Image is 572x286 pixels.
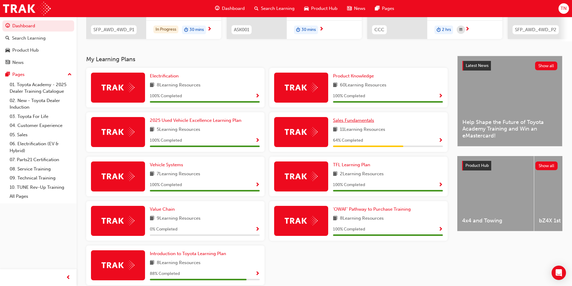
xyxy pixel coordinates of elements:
[333,117,377,124] a: Sales Fundamentals
[150,270,180,277] span: 88 % Completed
[255,181,260,189] button: Show Progress
[12,35,46,42] div: Search Learning
[255,226,260,233] button: Show Progress
[150,161,186,168] a: Vehicle Systems
[3,2,51,15] img: Trak
[333,206,411,212] span: 'OWAF' Pathway to Purchase Training
[150,250,228,257] a: Introduction to Toyota Learning Plan
[333,126,337,134] span: book-icon
[438,92,443,100] button: Show Progress
[150,226,177,233] span: 0 % Completed
[333,206,413,213] a: 'OWAF' Pathway to Purchase Training
[7,139,74,155] a: 06. Electrification (EV & Hybrid)
[255,227,260,232] span: Show Progress
[150,251,226,256] span: Introduction to Toyota Learning Plan
[7,183,74,192] a: 10. TUNE Rev-Up Training
[150,182,182,188] span: 100 % Completed
[7,80,74,96] a: 01. Toyota Academy - 2025 Dealer Training Catalogue
[66,274,71,281] span: prev-icon
[465,27,470,32] span: next-icon
[150,118,241,123] span: 2025 Used Vehicle Excellence Learning Plan
[438,226,443,233] button: Show Progress
[333,215,337,222] span: book-icon
[561,5,567,12] span: TN
[333,137,363,144] span: 64 % Completed
[150,170,154,178] span: book-icon
[150,206,177,213] a: Value Chain
[7,173,74,183] a: 09. Technical Training
[552,266,566,280] div: Open Intercom Messenger
[438,137,443,144] button: Show Progress
[5,23,10,29] span: guage-icon
[285,216,318,225] img: Trak
[442,26,451,33] span: 2 hrs
[375,5,380,12] span: pages-icon
[285,127,318,137] img: Trak
[157,215,201,222] span: 9 Learning Resources
[184,26,188,34] span: duration-icon
[7,96,74,112] a: 02. New - Toyota Dealer Induction
[5,60,10,65] span: news-icon
[255,271,260,277] span: Show Progress
[150,215,154,222] span: book-icon
[12,59,24,66] div: News
[7,112,74,121] a: 03. Toyota For Life
[150,259,154,267] span: book-icon
[234,26,249,33] span: ASK001
[93,26,134,33] span: SFP_AWD_4WD_P1
[255,270,260,278] button: Show Progress
[558,3,569,14] button: TN
[535,62,558,70] button: Show all
[515,26,556,33] span: SFP_AWD_4WD_P2
[333,118,374,123] span: Sales Fundamentals
[285,83,318,92] img: Trak
[2,57,74,68] a: News
[101,127,135,137] img: Trak
[459,26,462,34] span: calendar-icon
[457,56,562,146] a: Latest NewsShow allHelp Shape the Future of Toyota Academy Training and Win an eMastercard!
[255,182,260,188] span: Show Progress
[299,2,342,15] a: car-iconProduct Hub
[438,94,443,99] span: Show Progress
[150,162,183,167] span: Vehicle Systems
[12,47,39,54] div: Product Hub
[7,155,74,164] a: 07. Parts21 Certification
[438,182,443,188] span: Show Progress
[285,172,318,181] img: Trak
[7,121,74,130] a: 04. Customer Experience
[438,181,443,189] button: Show Progress
[7,164,74,174] a: 08. Service Training
[157,126,200,134] span: 5 Learning Resources
[157,259,201,267] span: 8 Learning Resources
[222,5,245,12] span: Dashboard
[333,93,365,100] span: 100 % Completed
[333,82,337,89] span: book-icon
[150,206,175,212] span: Value Chain
[255,92,260,100] button: Show Progress
[466,63,489,68] span: Latest News
[333,73,376,80] a: Product Knowledge
[462,161,558,170] a: Product HubShow all
[157,170,200,178] span: 7 Learning Resources
[255,94,260,99] span: Show Progress
[7,192,74,201] a: All Pages
[7,130,74,140] a: 05. Sales
[370,2,399,15] a: pages-iconPages
[340,126,385,134] span: 11 Learning Resources
[210,2,250,15] a: guage-iconDashboard
[5,72,10,77] span: pages-icon
[2,20,74,32] a: Dashboard
[333,226,365,233] span: 100 % Completed
[150,82,154,89] span: book-icon
[437,26,441,34] span: duration-icon
[333,182,365,188] span: 100 % Completed
[5,48,10,53] span: car-icon
[2,69,74,80] button: Pages
[333,170,337,178] span: book-icon
[311,5,337,12] span: Product Hub
[301,26,316,33] span: 30 mins
[462,217,529,224] span: 4x4 and Towing
[250,2,299,15] a: search-iconSearch Learning
[465,163,489,168] span: Product Hub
